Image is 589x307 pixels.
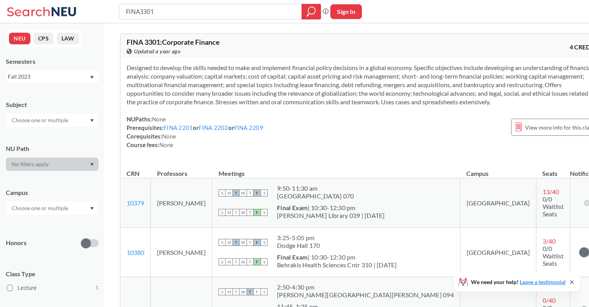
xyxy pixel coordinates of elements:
[6,202,99,215] div: Dropdown arrow
[151,161,212,178] th: Professors
[134,47,180,56] span: Updated a year ago
[471,279,566,285] span: We need your help!
[240,189,247,196] span: W
[8,72,89,81] div: Fall 2023
[460,161,536,178] th: Campus
[277,184,354,192] div: 9:50 - 11:30 am
[277,253,397,261] div: | 10:30-12:30 pm
[127,38,220,46] span: FINA 3301 : Corporate Finance
[226,209,233,216] span: M
[261,239,268,246] span: S
[261,288,268,295] span: S
[125,5,296,18] input: Class, professor, course number, "phrase"
[127,199,144,207] a: 10379
[6,114,99,127] div: Dropdown arrow
[543,195,564,218] span: 0/0 Waitlist Seats
[460,228,536,277] td: [GEOGRAPHIC_DATA]
[254,209,261,216] span: F
[261,209,268,216] span: S
[261,258,268,265] span: S
[247,209,254,216] span: T
[536,161,570,178] th: Seats
[226,258,233,265] span: M
[8,116,73,125] input: Choose one or multiple
[90,207,94,210] svg: Dropdown arrow
[233,258,240,265] span: T
[212,161,460,178] th: Meetings
[240,239,247,246] span: W
[330,4,362,19] button: Sign In
[95,284,99,292] span: 1
[233,288,240,295] span: T
[277,242,320,249] div: Dodge Hall 170
[226,189,233,196] span: M
[90,119,94,122] svg: Dropdown arrow
[127,249,144,256] a: 10380
[234,124,263,131] a: FINA 2209
[543,245,564,267] span: 0/0 Waitlist Seats
[302,4,321,19] div: magnifying glass
[233,209,240,216] span: T
[277,212,385,219] div: [PERSON_NAME] Library 039 | [DATE]
[6,70,99,83] div: Fall 2023Dropdown arrow
[277,234,320,242] div: 3:25 - 5:05 pm
[162,133,176,140] span: None
[90,76,94,79] svg: Dropdown arrow
[8,203,73,213] input: Choose one or multiple
[307,6,316,17] svg: magnifying glass
[277,192,354,200] div: [GEOGRAPHIC_DATA] 070
[9,33,30,44] button: NEU
[219,239,226,246] span: S
[6,57,99,66] div: Semesters
[247,288,254,295] span: T
[247,239,254,246] span: T
[127,169,139,178] div: CRN
[277,253,308,261] b: Final Exam
[219,288,226,295] span: S
[6,158,99,171] div: Dropdown arrow
[6,239,26,247] p: Honors
[277,261,397,269] div: Behrakis Health Sciences Cntr 310 | [DATE]
[261,189,268,196] span: S
[226,288,233,295] span: M
[277,291,454,299] div: [PERSON_NAME][GEOGRAPHIC_DATA][PERSON_NAME] 094
[460,178,536,228] td: [GEOGRAPHIC_DATA]
[127,115,263,149] div: NUPaths: Prerequisites: or or Corequisites: Course fees:
[254,239,261,246] span: F
[233,239,240,246] span: T
[240,288,247,295] span: W
[247,189,254,196] span: T
[219,258,226,265] span: S
[254,258,261,265] span: F
[277,204,308,211] b: Final Exam
[543,188,559,195] span: 13 / 40
[543,296,555,304] span: 0 / 40
[7,283,99,293] label: Lecture
[240,209,247,216] span: W
[240,258,247,265] span: W
[277,283,454,291] div: 2:50 - 4:30 pm
[247,258,254,265] span: T
[199,124,228,131] a: FINA 2202
[90,163,94,166] svg: Dropdown arrow
[219,209,226,216] span: S
[6,144,99,153] div: NU Path
[219,189,226,196] span: S
[254,288,261,295] span: F
[543,237,555,245] span: 3 / 40
[233,189,240,196] span: T
[152,116,166,123] span: None
[34,33,54,44] button: CPS
[226,239,233,246] span: M
[254,189,261,196] span: F
[6,188,99,197] div: Campus
[6,100,99,109] div: Subject
[164,124,193,131] a: FINA 2201
[159,141,173,148] span: None
[151,228,212,277] td: [PERSON_NAME]
[520,279,566,285] a: Leave a testimonial
[6,270,99,278] span: Class Type
[57,33,79,44] button: LAW
[277,204,385,212] div: | 10:30-12:30 pm
[151,178,212,228] td: [PERSON_NAME]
